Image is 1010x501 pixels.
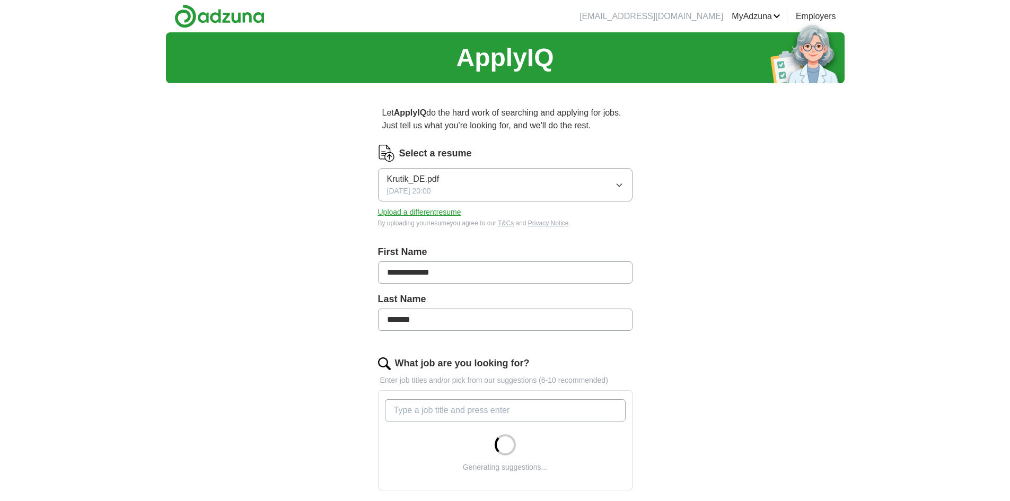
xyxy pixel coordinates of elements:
[378,375,633,386] p: Enter job titles and/or pick from our suggestions (6-10 recommended)
[378,218,633,228] div: By uploading your resume you agree to our and .
[498,219,514,227] a: T&Cs
[456,39,554,77] h1: ApplyIQ
[378,102,633,136] p: Let do the hard work of searching and applying for jobs. Just tell us what you're looking for, an...
[378,245,633,259] label: First Name
[378,145,395,162] img: CV Icon
[378,168,633,201] button: Krutik_DE.pdf[DATE] 20:00
[387,173,440,186] span: Krutik_DE.pdf
[387,186,431,197] span: [DATE] 20:00
[796,10,836,23] a: Employers
[385,399,626,421] input: Type a job title and press enter
[579,10,723,23] li: [EMAIL_ADDRESS][DOMAIN_NAME]
[394,108,426,117] strong: ApplyIQ
[378,292,633,306] label: Last Name
[174,4,265,28] img: Adzuna logo
[378,357,391,370] img: search.png
[378,207,461,218] button: Upload a differentresume
[463,462,548,473] div: Generating suggestions...
[528,219,569,227] a: Privacy Notice
[395,356,530,371] label: What job are you looking for?
[732,10,780,23] a: MyAdzuna
[399,146,472,161] label: Select a resume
